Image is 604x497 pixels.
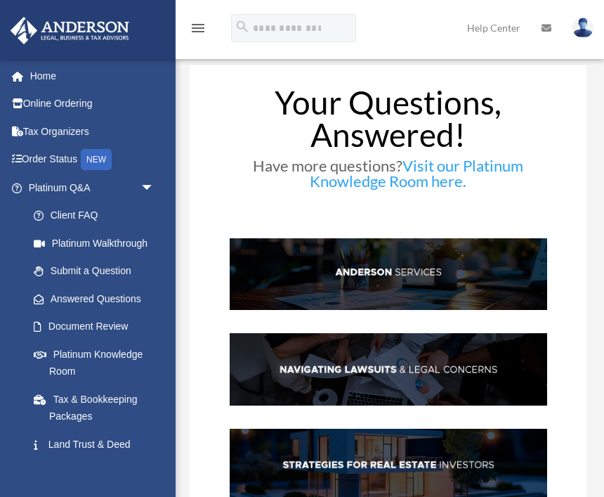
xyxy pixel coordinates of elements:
[20,385,176,430] a: Tax & Bookkeeping Packages
[230,333,547,405] img: NavLaw_hdr
[572,18,593,38] img: User Pic
[20,340,176,385] a: Platinum Knowledge Room
[190,20,206,37] i: menu
[10,146,176,174] a: Order StatusNEW
[20,313,176,341] a: Document Review
[310,156,523,198] a: Visit our Platinum Knowledge Room here.
[10,174,176,202] a: Platinum Q&Aarrow_drop_down
[140,174,169,202] span: arrow_drop_down
[20,430,176,475] a: Land Trust & Deed Forum
[230,158,547,196] h3: Have more questions?
[235,19,250,34] i: search
[20,229,176,257] a: Platinum Walkthrough
[190,25,206,37] a: menu
[20,285,176,313] a: Answered Questions
[10,90,176,118] a: Online Ordering
[10,62,176,90] a: Home
[20,202,169,230] a: Client FAQ
[20,257,176,285] a: Submit a Question
[230,86,547,158] h1: Your Questions, Answered!
[230,238,547,310] img: AndServ_hdr
[6,17,133,44] img: Anderson Advisors Platinum Portal
[10,117,176,146] a: Tax Organizers
[81,149,112,170] div: NEW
